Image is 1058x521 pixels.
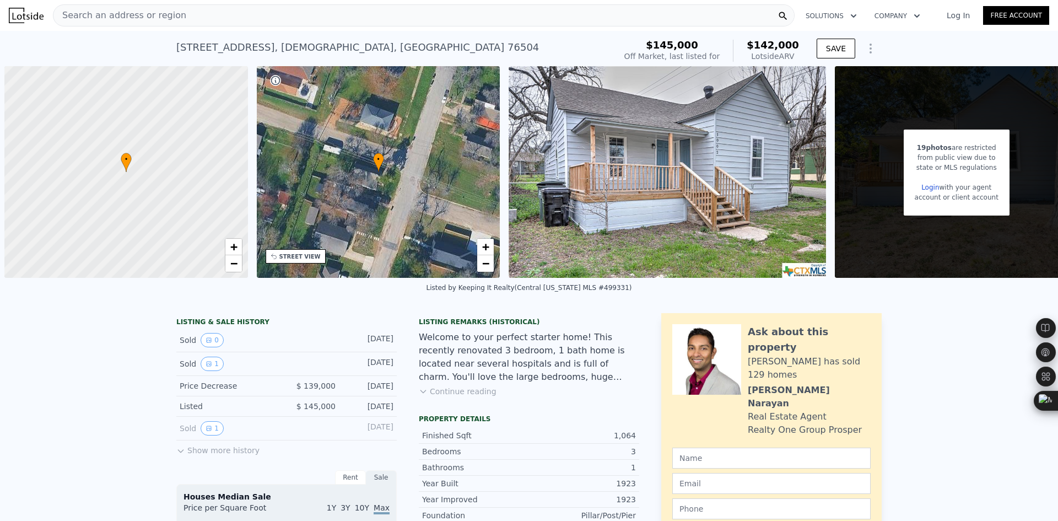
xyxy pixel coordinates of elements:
span: Search an address or region [53,9,186,22]
div: Price per Square Foot [183,502,287,520]
button: Solutions [797,6,866,26]
span: + [482,240,489,254]
div: • [373,153,384,172]
div: state or MLS regulations [915,163,998,173]
div: [PERSON_NAME] Narayan [748,384,871,410]
div: 3 [529,446,636,457]
div: Rent [335,470,366,485]
div: Sale [366,470,397,485]
div: [DATE] [344,401,393,412]
div: [PERSON_NAME] has sold 129 homes [748,355,871,382]
div: Off Market, last listed for [624,51,720,62]
button: Show Options [860,37,882,60]
button: Show more history [176,441,260,456]
img: Sale: 156406868 Parcel: 95723126 [509,66,826,278]
input: Email [672,473,871,494]
div: Property details [419,415,639,423]
div: Real Estate Agent [748,410,827,423]
a: Zoom out [477,255,494,272]
div: Houses Median Sale [183,491,390,502]
div: Finished Sqft [422,430,529,441]
span: 10Y [355,503,369,512]
button: Company [866,6,929,26]
span: • [373,154,384,164]
div: 1923 [529,494,636,505]
span: 1Y [327,503,336,512]
span: • [121,154,132,164]
button: View historical data [201,357,224,371]
div: Lotside ARV [747,51,799,62]
div: Sold [180,421,278,436]
div: Ask about this property [748,324,871,355]
div: Bedrooms [422,446,529,457]
button: SAVE [817,39,855,58]
div: from public view due to [915,153,998,163]
input: Phone [672,498,871,519]
div: are restricted [915,143,998,153]
button: View historical data [201,333,224,347]
button: View historical data [201,421,224,436]
div: Sold [180,357,278,371]
div: [DATE] [344,357,393,371]
span: $142,000 [747,39,799,51]
span: $ 145,000 [296,402,336,411]
div: Year Built [422,478,529,489]
div: 1 [529,462,636,473]
div: 1923 [529,478,636,489]
div: Bathrooms [422,462,529,473]
a: Zoom in [477,239,494,255]
div: [STREET_ADDRESS] , [DEMOGRAPHIC_DATA] , [GEOGRAPHIC_DATA] 76504 [176,40,539,55]
div: [DATE] [344,421,393,436]
a: Zoom in [225,239,242,255]
span: 3Y [341,503,350,512]
div: STREET VIEW [279,253,321,261]
button: Continue reading [419,386,496,397]
div: Foundation [422,510,529,521]
input: Name [672,448,871,469]
span: Max [374,503,390,514]
div: 1,064 [529,430,636,441]
span: $ 139,000 [296,382,336,390]
div: Realty One Group Prosper [748,423,862,437]
span: 19 photos [917,144,952,152]
div: LISTING & SALE HISTORY [176,318,397,329]
span: + [230,240,237,254]
a: Log In [933,10,983,21]
div: Year Improved [422,494,529,505]
div: [DATE] [344,333,393,347]
a: Login [921,184,939,191]
img: Lotside [9,8,44,23]
div: Pillar/Post/Pier [529,510,636,521]
span: − [482,256,489,270]
span: $145,000 [646,39,698,51]
div: Welcome to your perfect starter home! This recently renovated 3 bedroom, 1 bath home is located n... [419,331,639,384]
a: Zoom out [225,255,242,272]
div: [DATE] [344,380,393,391]
div: • [121,153,132,172]
span: − [230,256,237,270]
div: Listed by Keeping It Realty (Central [US_STATE] MLS #499331) [426,284,631,292]
div: Price Decrease [180,380,278,391]
div: Listed [180,401,278,412]
a: Free Account [983,6,1049,25]
div: Listing Remarks (Historical) [419,318,639,326]
div: Sold [180,333,278,347]
div: account or client account [915,192,998,202]
span: with your agent [940,184,992,191]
